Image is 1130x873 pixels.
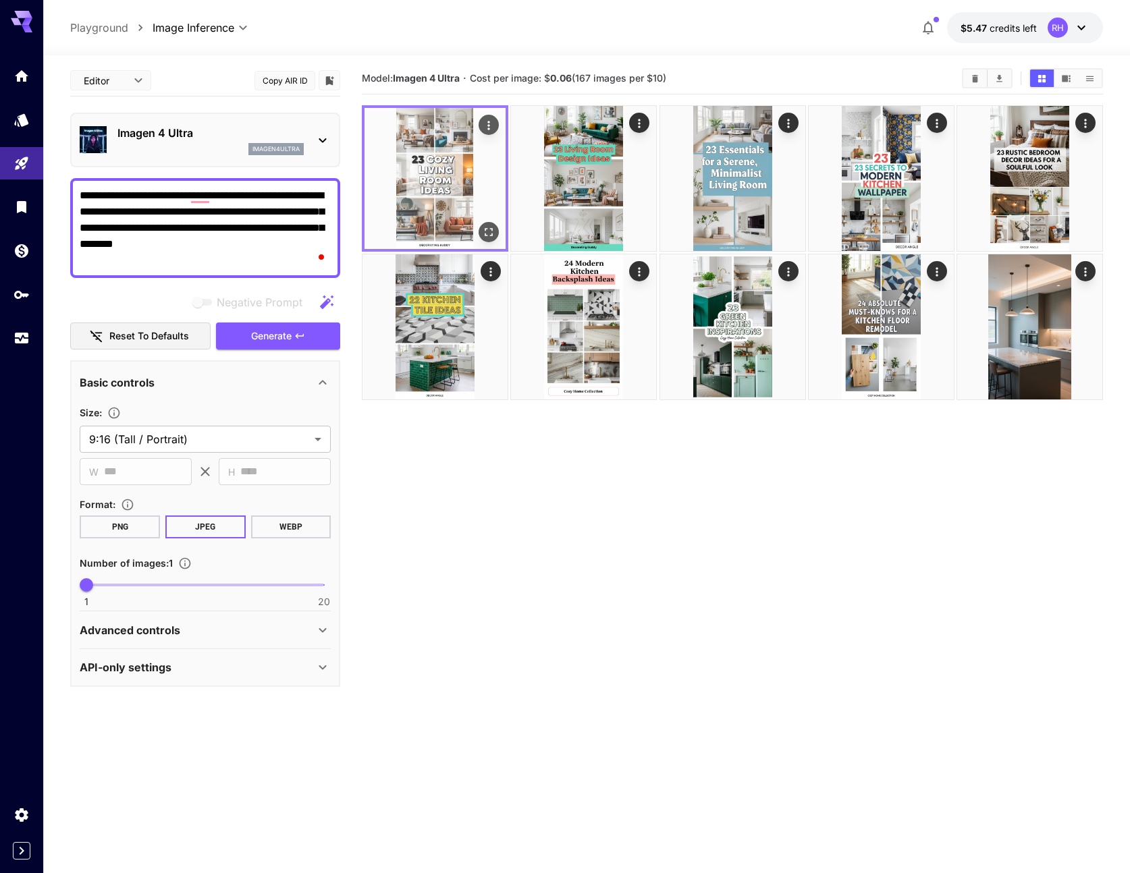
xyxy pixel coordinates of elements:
[14,198,30,215] div: Library
[80,188,331,269] textarea: To enrich screen reader interactions, please activate Accessibility in Grammarly extension settings
[70,322,211,350] button: Reset to defaults
[251,515,331,538] button: WEBP
[14,111,30,128] div: Models
[252,144,300,154] p: imagen4ultra
[80,557,173,569] span: Number of images : 1
[216,322,340,350] button: Generate
[217,294,302,310] span: Negative Prompt
[365,108,506,249] img: Z
[1030,69,1054,87] button: Show images in grid view
[14,806,30,823] div: Settings
[254,71,315,90] button: Copy AIR ID
[80,407,102,418] span: Size :
[1078,69,1102,87] button: Show images in list view
[80,119,331,161] div: Imagen 4 Ultraimagen4ultra
[173,557,197,570] button: Specify how many images to generate in a single request. Each image generation will be charged se...
[511,254,656,399] img: 2Q==
[1029,68,1103,88] div: Show images in grid viewShow images in video viewShow images in list view
[13,842,30,860] button: Expand sidebar
[961,21,1037,35] div: $5.46704
[80,499,115,510] span: Format :
[80,622,180,638] p: Advanced controls
[153,20,234,36] span: Image Inference
[1075,261,1096,281] div: Actions
[117,125,304,141] p: Imagen 4 Ultra
[809,106,954,251] img: 2Q==
[80,651,331,683] div: API-only settings
[479,115,499,135] div: Actions
[988,69,1011,87] button: Download All
[89,464,99,480] span: W
[84,74,126,88] span: Editor
[481,261,501,281] div: Actions
[190,293,313,310] span: Negative prompts are not compatible with the selected model.
[89,431,309,447] span: 9:16 (Tall / Portrait)
[323,72,335,88] button: Add to library
[14,286,30,303] div: API Keys
[80,614,331,646] div: Advanced controls
[14,67,30,84] div: Home
[80,374,155,391] p: Basic controls
[228,464,235,480] span: H
[102,406,126,420] button: Adjust the dimensions of the generated image by specifying its width and height in pixels, or sel...
[957,106,1102,251] img: Z
[778,261,798,281] div: Actions
[470,72,666,84] span: Cost per image: $ (167 images per $10)
[14,330,30,347] div: Usage
[80,659,171,675] p: API-only settings
[80,366,331,399] div: Basic controls
[990,22,1037,34] span: credits left
[957,254,1102,399] img: 9k=
[479,222,499,242] div: Open in fullscreen
[80,515,160,538] button: PNG
[1054,69,1078,87] button: Show images in video view
[393,72,460,84] b: Imagen 4 Ultra
[629,261,649,281] div: Actions
[660,254,805,399] img: 2Q==
[318,595,330,609] span: 20
[362,72,460,84] span: Model:
[961,22,990,34] span: $5.47
[660,106,805,251] img: 2Q==
[70,20,153,36] nav: breadcrumb
[84,595,88,609] span: 1
[947,12,1103,43] button: $5.46704RH
[14,155,30,172] div: Playground
[463,70,466,86] p: ·
[1048,18,1068,38] div: RH
[778,113,798,133] div: Actions
[927,261,947,281] div: Actions
[629,113,649,133] div: Actions
[550,72,572,84] b: 0.06
[963,69,987,87] button: Clear Images
[115,498,140,511] button: Choose the file format for the output image.
[251,328,292,345] span: Generate
[70,20,128,36] a: Playground
[165,515,246,538] button: JPEG
[511,106,656,251] img: 2Q==
[1075,113,1096,133] div: Actions
[809,254,954,399] img: 2Q==
[14,242,30,259] div: Wallet
[927,113,947,133] div: Actions
[362,254,508,399] img: 9k=
[962,68,1013,88] div: Clear ImagesDownload All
